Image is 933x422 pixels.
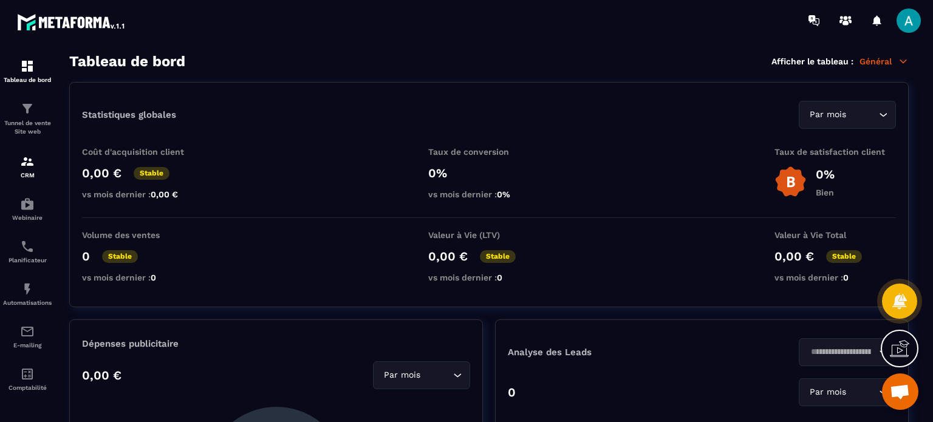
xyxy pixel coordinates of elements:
[882,373,918,410] div: Ouvrir le chat
[774,249,814,264] p: 0,00 €
[3,188,52,230] a: automationsautomationsWebinaire
[816,167,835,182] p: 0%
[849,108,876,121] input: Search for option
[816,188,835,197] p: Bien
[381,369,423,382] span: Par mois
[843,273,849,282] span: 0
[807,345,876,359] input: Search for option
[3,119,52,136] p: Tunnel de vente Site web
[849,386,876,399] input: Search for option
[774,273,896,282] p: vs mois dernier :
[423,369,450,382] input: Search for option
[17,11,126,33] img: logo
[20,59,35,73] img: formation
[3,384,52,391] p: Comptabilité
[134,167,169,180] p: Stable
[3,342,52,349] p: E-mailing
[771,56,853,66] p: Afficher le tableau :
[807,386,849,399] span: Par mois
[3,273,52,315] a: automationsautomationsAutomatisations
[3,358,52,400] a: accountantaccountantComptabilité
[151,189,178,199] span: 0,00 €
[82,338,470,349] p: Dépenses publicitaire
[82,249,90,264] p: 0
[3,92,52,145] a: formationformationTunnel de vente Site web
[82,189,203,199] p: vs mois dernier :
[860,56,909,67] p: Général
[20,367,35,381] img: accountant
[428,189,550,199] p: vs mois dernier :
[428,249,468,264] p: 0,00 €
[82,273,203,282] p: vs mois dernier :
[508,385,516,400] p: 0
[799,338,896,366] div: Search for option
[428,230,550,240] p: Valeur à Vie (LTV)
[82,368,121,383] p: 0,00 €
[3,77,52,83] p: Tableau de bord
[20,282,35,296] img: automations
[3,315,52,358] a: emailemailE-mailing
[82,230,203,240] p: Volume des ventes
[497,273,502,282] span: 0
[428,166,550,180] p: 0%
[807,108,849,121] span: Par mois
[428,273,550,282] p: vs mois dernier :
[20,101,35,116] img: formation
[82,109,176,120] p: Statistiques globales
[20,324,35,339] img: email
[373,361,470,389] div: Search for option
[69,53,185,70] h3: Tableau de bord
[3,50,52,92] a: formationformationTableau de bord
[151,273,156,282] span: 0
[774,230,896,240] p: Valeur à Vie Total
[3,230,52,273] a: schedulerschedulerPlanificateur
[82,147,203,157] p: Coût d'acquisition client
[20,197,35,211] img: automations
[826,250,862,263] p: Stable
[102,250,138,263] p: Stable
[82,166,121,180] p: 0,00 €
[799,101,896,129] div: Search for option
[3,214,52,221] p: Webinaire
[774,166,807,198] img: b-badge-o.b3b20ee6.svg
[428,147,550,157] p: Taux de conversion
[20,239,35,254] img: scheduler
[3,145,52,188] a: formationformationCRM
[774,147,896,157] p: Taux de satisfaction client
[497,189,510,199] span: 0%
[3,299,52,306] p: Automatisations
[480,250,516,263] p: Stable
[3,172,52,179] p: CRM
[20,154,35,169] img: formation
[3,257,52,264] p: Planificateur
[508,347,702,358] p: Analyse des Leads
[799,378,896,406] div: Search for option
